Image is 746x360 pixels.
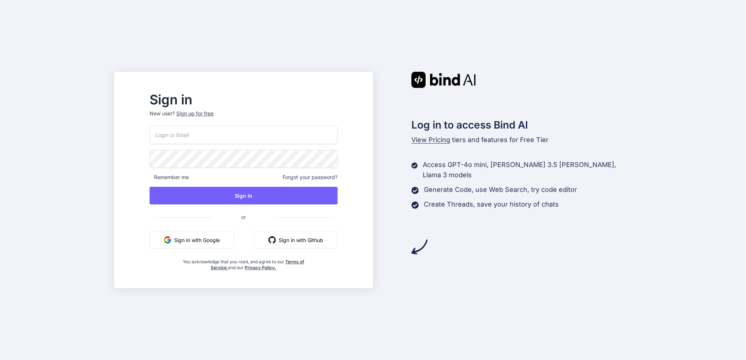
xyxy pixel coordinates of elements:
button: Sign In [150,187,338,204]
span: Forgot your password? [283,174,338,181]
p: tiers and features for Free Tier [411,135,632,145]
img: Bind AI logo [411,72,476,88]
h2: Sign in [150,94,338,105]
span: Remember me [150,174,189,181]
button: Sign in with Google [150,231,234,249]
img: arrow [411,239,427,255]
div: Sign up for free [176,110,214,117]
img: github [268,236,276,244]
p: New user? [150,110,338,126]
h2: Log in to access Bind AI [411,117,632,133]
img: google [164,236,171,244]
input: Login or Email [150,126,338,144]
span: or [212,208,275,226]
a: Privacy Policy. [245,265,276,270]
span: View Pricing [411,136,450,144]
a: Terms of Service [211,259,304,270]
button: Sign in with Github [254,231,338,249]
p: Generate Code, use Web Search, try code editor [424,185,577,195]
p: Create Threads, save your history of chats [424,199,559,209]
p: Access GPT-4o mini, [PERSON_NAME] 3.5 [PERSON_NAME], Llama 3 models [423,160,632,180]
div: You acknowledge that you read, and agree to our and our [181,255,306,271]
